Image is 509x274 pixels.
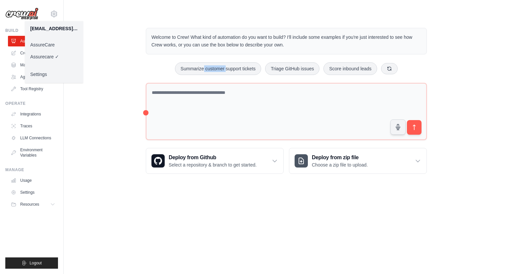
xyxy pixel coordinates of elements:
[5,8,38,20] img: Logo
[151,34,421,49] p: Welcome to Crew! What kind of automation do you want to build? I'll include some examples if you'...
[25,39,83,51] a: AssureCare
[8,145,58,161] a: Environment Variables
[8,84,58,94] a: Tool Registry
[8,48,58,58] a: Crew Studio
[8,121,58,131] a: Traces
[30,25,78,32] div: [EMAIL_ADDRESS][DOMAIN_NAME]
[8,109,58,119] a: Integrations
[312,154,368,162] h3: Deploy from zip file
[5,167,58,172] div: Manage
[312,162,368,168] p: Choose a zip file to upload.
[8,60,58,70] a: Marketplace
[323,62,377,75] button: Score inbound leads
[5,28,58,33] div: Build
[8,187,58,198] a: Settings
[8,72,58,82] a: Agents
[8,175,58,186] a: Usage
[29,260,42,266] span: Logout
[5,257,58,269] button: Logout
[5,101,58,106] div: Operate
[265,62,319,75] button: Triage GitHub issues
[169,162,256,168] p: Select a repository & branch to get started.
[8,133,58,143] a: LLM Connections
[169,154,256,162] h3: Deploy from Github
[20,202,39,207] span: Resources
[25,68,83,80] a: Settings
[8,36,58,46] a: Automations
[175,62,261,75] button: Summarize customer support tickets
[25,51,83,63] a: Assurecare ✓
[8,199,58,210] button: Resources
